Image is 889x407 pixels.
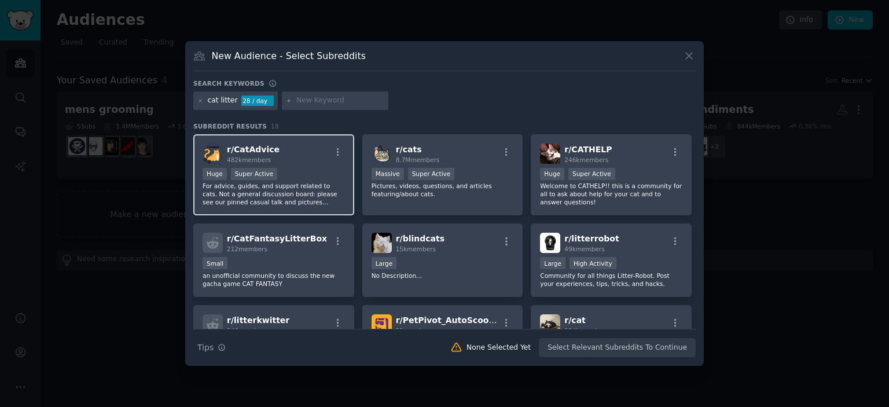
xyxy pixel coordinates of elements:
img: litterrobot [540,233,560,253]
img: PetPivot_AutoScooper [372,314,392,335]
div: Large [372,257,397,269]
button: Tips [193,338,230,358]
div: High Activity [570,257,616,269]
div: Super Active [231,168,278,180]
div: Small [203,257,227,269]
span: r/ CATHELP [564,145,612,154]
div: Massive [372,168,404,180]
div: 28 / day [241,96,274,106]
span: 18 [271,123,279,130]
span: 246 members [227,327,267,334]
p: For advice, guides, and support related to cats. Not a general discussion board: please see our p... [203,182,345,206]
span: Tips [197,342,214,354]
span: r/ CatFantasyLitterBox [227,234,327,243]
input: New Keyword [296,96,384,106]
span: Subreddit Results [193,122,267,130]
span: r/ CatAdvice [227,145,280,154]
h3: New Audience - Select Subreddits [212,50,366,62]
span: r/ PetPivot_AutoScooper [396,316,504,325]
div: Huge [203,168,227,180]
span: r/ litterkwitter [227,316,289,325]
p: No Description... [372,272,514,280]
span: r/ litterrobot [564,234,619,243]
span: 15k members [396,245,436,252]
span: 482k members [227,156,271,163]
img: blindcats [372,233,392,253]
div: Super Active [408,168,455,180]
span: 49k members [564,245,604,252]
div: None Selected Yet [466,343,531,353]
span: 212 members [227,245,267,252]
span: 8.7M members [396,156,440,163]
img: cats [372,144,392,164]
div: Large [540,257,565,269]
p: an unofficial community to discuss the new gacha game CAT FANTASY [203,272,345,288]
p: Pictures, videos, questions, and articles featuring/about cats. [372,182,514,198]
p: Community for all things Litter-Robot. Post your experiences, tips, tricks, and hacks. [540,272,682,288]
div: Huge [540,168,564,180]
span: r/ cat [564,316,585,325]
p: Welcome to CATHELP!! this is a community for all to ask about help for your cat and to answer que... [540,182,682,206]
span: 384k members [564,327,608,334]
span: 246k members [564,156,608,163]
span: r/ blindcats [396,234,444,243]
img: CatAdvice [203,144,223,164]
div: Super Active [568,168,615,180]
img: CATHELP [540,144,560,164]
h3: Search keywords [193,79,265,87]
span: r/ cats [396,145,422,154]
img: cat [540,314,560,335]
span: 21 members [396,327,432,334]
div: cat litter [208,96,238,106]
